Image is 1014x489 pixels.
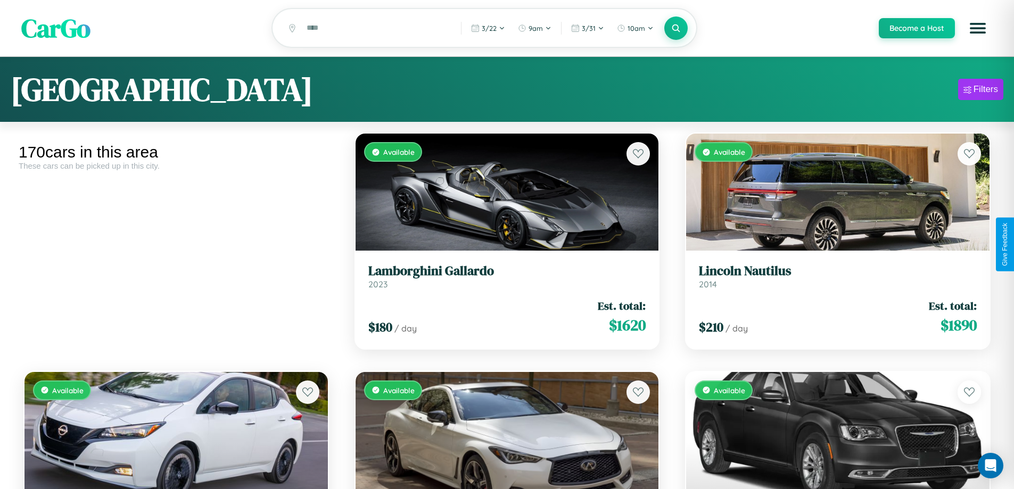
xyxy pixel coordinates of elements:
div: 170 cars in this area [19,143,334,161]
div: Give Feedback [1001,223,1009,266]
span: / day [394,323,417,334]
span: $ 1890 [941,314,977,336]
span: Available [714,147,745,156]
span: Est. total: [929,298,977,313]
button: Become a Host [879,18,955,38]
span: $ 1620 [609,314,646,336]
span: 3 / 22 [482,24,497,32]
button: 3/22 [466,20,510,37]
span: / day [726,323,748,334]
button: 9am [513,20,557,37]
button: 10am [612,20,659,37]
div: Filters [974,84,998,95]
h3: Lamborghini Gallardo [368,263,646,279]
span: 2014 [699,279,717,289]
div: Open Intercom Messenger [978,453,1003,478]
span: 10am [628,24,645,32]
h3: Lincoln Nautilus [699,263,977,279]
h1: [GEOGRAPHIC_DATA] [11,68,313,111]
span: Available [714,386,745,395]
span: 9am [529,24,543,32]
span: Available [383,147,415,156]
span: Est. total: [598,298,646,313]
span: $ 180 [368,318,392,336]
span: Available [383,386,415,395]
span: 3 / 31 [582,24,596,32]
span: CarGo [21,11,90,46]
a: Lincoln Nautilus2014 [699,263,977,289]
span: 2023 [368,279,388,289]
div: These cars can be picked up in this city. [19,161,334,170]
button: Open menu [963,13,993,43]
span: Available [52,386,84,395]
span: $ 210 [699,318,723,336]
button: Filters [958,79,1003,100]
a: Lamborghini Gallardo2023 [368,263,646,289]
button: 3/31 [566,20,609,37]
